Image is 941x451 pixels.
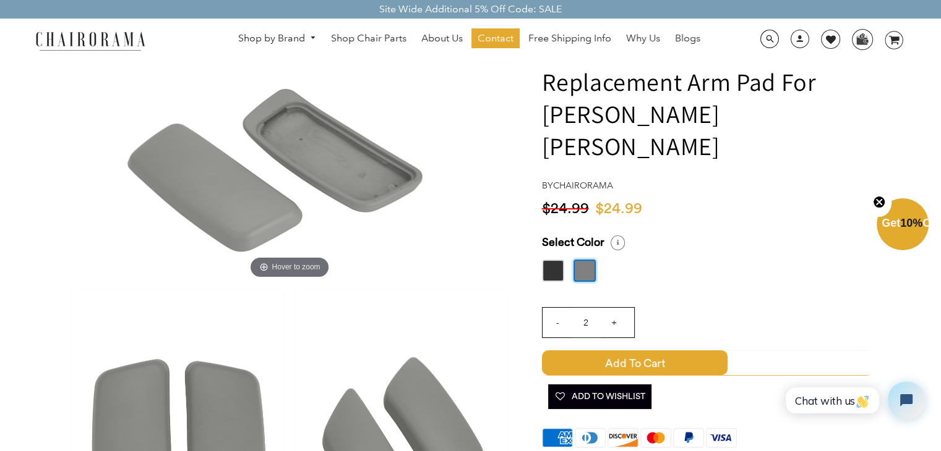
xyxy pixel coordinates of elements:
i: Select a Size [611,235,625,250]
span: $24.99 [542,200,595,218]
a: Free Shipping Info [522,28,617,48]
a: Contact [471,28,520,48]
iframe: Tidio Chat [772,371,935,429]
input: - [543,308,572,337]
span: $24.99 [595,200,648,218]
a: Shop by Brand [232,29,322,48]
h4: by [542,180,873,191]
img: Replacement Arm Pad For Haworth Zody - chairorama [104,35,475,282]
a: Why Us [620,28,666,48]
button: Add To Wishlist [548,384,651,409]
button: Close teaser [867,188,892,217]
button: Add to Cart [542,350,873,375]
span: Blogs [675,32,700,45]
span: Add to Cart [542,350,728,375]
span: Why Us [626,32,660,45]
span: Shop Chair Parts [331,32,406,45]
span: 10% [900,217,922,229]
h1: Replacement Arm Pad For [PERSON_NAME] [PERSON_NAME] [542,65,873,162]
a: Blogs [669,28,707,48]
nav: DesktopNavigation [205,28,734,51]
span: Add To Wishlist [554,384,645,409]
span: About Us [421,32,463,45]
div: Get10%OffClose teaser [877,200,929,251]
img: chairorama [28,30,152,51]
span: Free Shipping Info [528,32,611,45]
span: Select Color [542,235,604,250]
a: Replacement Arm Pad For Haworth Zody - chairoramaHover to zoom [104,151,475,164]
span: Contact [478,32,513,45]
img: WhatsApp_Image_2024-07-12_at_16.23.01.webp [853,30,872,48]
a: About Us [415,28,469,48]
span: Get Off [882,217,939,229]
input: + [599,308,629,337]
a: Shop Chair Parts [325,28,413,48]
a: chairorama [553,180,613,191]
